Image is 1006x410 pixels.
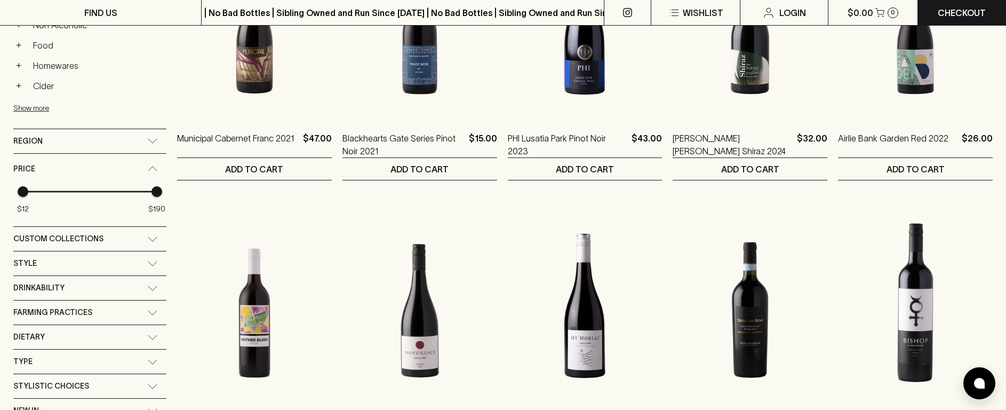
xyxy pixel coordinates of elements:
[683,6,723,19] p: Wishlist
[177,212,332,399] img: Chalmers Mother Block Red 2022
[13,135,43,148] span: Region
[13,276,166,300] div: Drinkability
[508,158,662,180] button: ADD TO CART
[13,325,166,349] div: Dietary
[508,212,662,399] img: Mt Moriac Pinot Noir 2024
[797,132,827,157] p: $32.00
[508,132,628,157] a: PHI Lusatia Park Pinot Noir 2023
[177,158,332,180] button: ADD TO CART
[673,212,827,399] img: Feudi Bizantini Montepulciano d’Abruzzo Terre dei Rumi 2022
[13,227,166,251] div: Custom Collections
[891,10,895,15] p: 0
[838,158,993,180] button: ADD TO CART
[469,132,497,157] p: $15.00
[13,20,24,30] button: +
[13,281,65,295] span: Drinkability
[848,6,873,19] p: $0.00
[28,77,166,95] a: Cider
[673,158,827,180] button: ADD TO CART
[13,232,103,246] span: Custom Collections
[13,60,24,71] button: +
[390,163,449,176] p: ADD TO CART
[13,301,166,325] div: Farming Practices
[938,6,986,19] p: Checkout
[303,132,332,157] p: $47.00
[13,355,33,368] span: Type
[28,36,166,54] a: Food
[177,132,294,157] a: Municipal Cabernet Franc 2021
[13,162,35,176] span: Price
[17,204,29,213] span: $12
[13,251,166,275] div: Style
[225,163,283,176] p: ADD TO CART
[13,154,166,184] div: Price
[342,132,465,157] a: Blackhearts Gate Series Pinot Noir 2021
[13,129,166,153] div: Region
[887,163,945,176] p: ADD TO CART
[13,306,92,319] span: Farming Practices
[974,378,985,389] img: bubble-icon
[13,97,153,119] button: Show more
[13,330,45,344] span: Dietary
[13,374,166,398] div: Stylistic Choices
[838,212,993,399] img: Ben Glaetzer Bishop Shiraz 2022
[13,81,24,91] button: +
[148,204,165,213] span: $190
[13,40,24,51] button: +
[721,163,779,176] p: ADD TO CART
[13,257,37,270] span: Style
[838,132,948,157] a: Airlie Bank Garden Red 2022
[632,132,662,157] p: $43.00
[556,163,614,176] p: ADD TO CART
[28,57,166,75] a: Homewares
[779,6,806,19] p: Login
[342,158,497,180] button: ADD TO CART
[13,350,166,374] div: Type
[84,6,117,19] p: FIND US
[342,212,497,399] img: Provenance Geelong Shiraz 2022
[673,132,793,157] a: [PERSON_NAME] [PERSON_NAME] Shiraz 2024
[962,132,993,157] p: $26.00
[13,380,89,393] span: Stylistic Choices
